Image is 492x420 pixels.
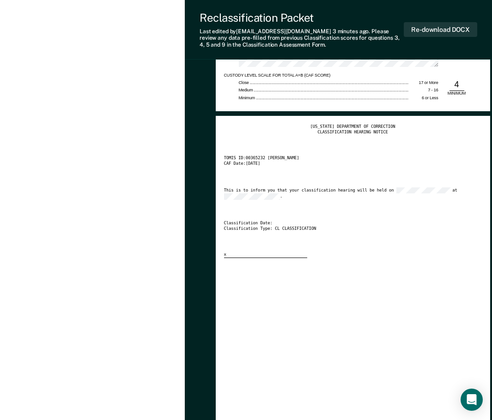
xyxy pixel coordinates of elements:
[409,96,438,101] div: 6 or Less
[224,221,469,226] div: Classification Date:
[449,79,464,90] div: 4
[446,91,468,96] div: MINIMUM
[224,124,482,130] div: [US_STATE] DEPARTMENT OF CORRECTION
[224,252,307,258] div: x
[239,88,254,92] span: Medium
[409,88,438,93] div: 7 - 16
[224,161,469,167] div: CAF Date: [DATE]
[461,389,483,411] div: Open Intercom Messenger
[200,28,404,48] div: Last edited by [EMAIL_ADDRESS][DOMAIN_NAME] . Please review any data pre-filled from previous Cla...
[239,80,250,85] span: Close
[224,226,469,232] div: Classification Type: CL CLASSIFICATION
[404,22,477,37] button: Re-download DOCX
[409,80,438,86] div: 17 or More
[224,187,469,200] div: This is to inform you that your classification hearing will be held on at .
[224,156,469,161] div: TOMIS ID: 00365232 [PERSON_NAME]
[333,28,369,35] span: 3 minutes ago
[200,11,404,24] div: Reclassification Packet
[224,73,424,78] div: CUSTODY LEVEL SCALE FOR TOTAL A+B (CAF SCORE)
[239,96,256,100] span: Minimum
[224,130,482,135] div: CLASSIFICATION HEARING NOTICE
